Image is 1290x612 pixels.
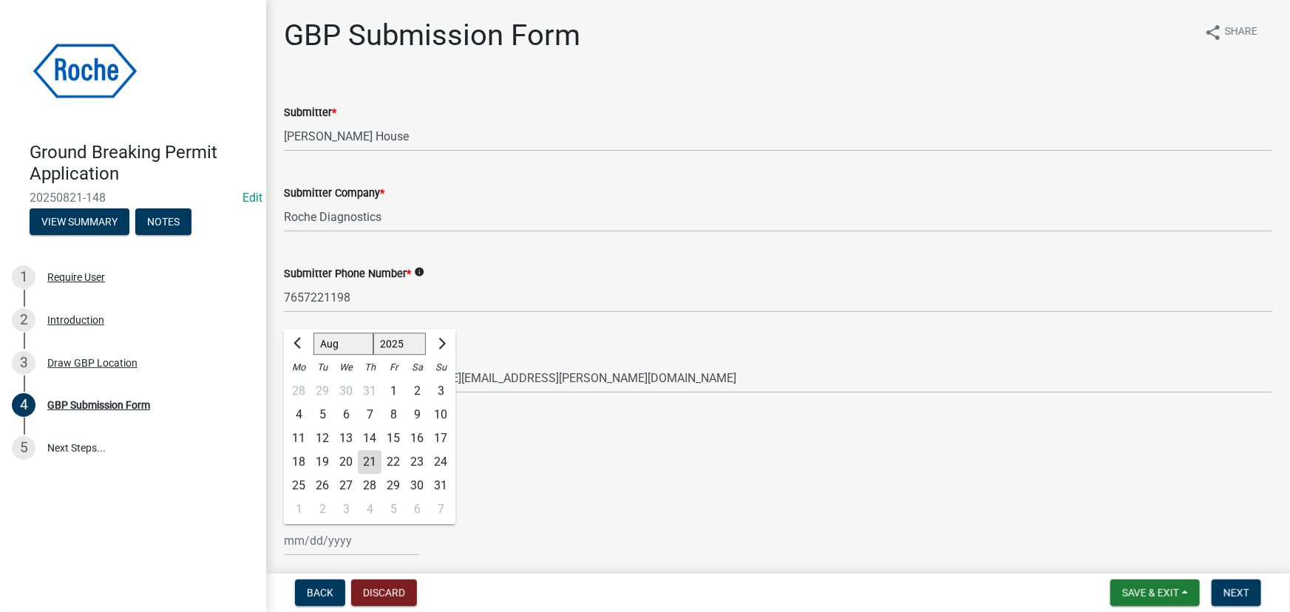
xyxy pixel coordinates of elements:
div: Saturday, August 2, 2025 [405,379,429,403]
div: Saturday, August 9, 2025 [405,403,429,426]
button: shareShare [1192,18,1269,47]
div: Monday, August 18, 2025 [287,450,310,474]
button: Notes [135,208,191,235]
div: Friday, August 15, 2025 [381,426,405,450]
div: 1 [381,379,405,403]
div: Mo [287,356,310,379]
div: 3 [334,497,358,521]
div: Thursday, July 31, 2025 [358,379,381,403]
div: 1 [12,265,35,289]
div: 5 [12,436,35,460]
label: Submitter Phone Number [284,269,411,279]
div: 11 [287,426,310,450]
div: 7 [358,403,381,426]
div: 31 [429,474,452,497]
div: Tuesday, August 19, 2025 [310,450,334,474]
div: 5 [381,497,405,521]
div: Th [358,356,381,379]
button: Discard [351,579,417,606]
button: Back [295,579,345,606]
div: Friday, August 8, 2025 [381,403,405,426]
div: 21 [358,450,381,474]
button: View Summary [30,208,129,235]
h4: Ground Breaking Permit Application [30,142,254,185]
div: Wednesday, August 13, 2025 [334,426,358,450]
div: 25 [287,474,310,497]
div: Tu [310,356,334,379]
div: 28 [358,474,381,497]
div: We [334,356,358,379]
h1: GBP Submission Form [284,18,580,53]
select: Select year [373,333,427,355]
div: Draw GBP Location [47,358,138,368]
div: Saturday, August 23, 2025 [405,450,429,474]
button: Next month [432,332,449,356]
div: 19 [310,450,334,474]
div: 4 [358,497,381,521]
div: 2 [405,379,429,403]
div: 24 [429,450,452,474]
div: 6 [334,403,358,426]
div: 28 [287,379,310,403]
div: 16 [405,426,429,450]
div: Sunday, September 7, 2025 [429,497,452,521]
div: Wednesday, July 30, 2025 [334,379,358,403]
div: 29 [381,474,405,497]
div: Sunday, August 17, 2025 [429,426,452,450]
div: 5 [310,403,334,426]
div: Friday, August 1, 2025 [381,379,405,403]
div: 20 [334,450,358,474]
div: 2 [310,497,334,521]
span: Next [1223,587,1249,599]
div: 10 [429,403,452,426]
div: Fr [381,356,405,379]
div: Monday, September 1, 2025 [287,497,310,521]
div: Sunday, August 31, 2025 [429,474,452,497]
a: Edit [242,191,262,205]
div: 1 [287,497,310,521]
div: 2 [12,308,35,332]
div: 23 [405,450,429,474]
wm-modal-confirm: Edit Application Number [242,191,262,205]
div: Wednesday, September 3, 2025 [334,497,358,521]
button: Next [1212,579,1261,606]
div: 14 [358,426,381,450]
div: 9 [405,403,429,426]
div: Thursday, August 21, 2025 [358,450,381,474]
label: Submitter [284,108,336,118]
div: Sunday, August 10, 2025 [429,403,452,426]
div: 8 [381,403,405,426]
div: Introduction [47,315,104,325]
span: 20250821-148 [30,191,237,205]
div: Saturday, August 16, 2025 [405,426,429,450]
div: Sunday, August 3, 2025 [429,379,452,403]
div: Wednesday, August 27, 2025 [334,474,358,497]
span: Back [307,587,333,599]
div: Require User [47,272,105,282]
div: Monday, July 28, 2025 [287,379,310,403]
div: Tuesday, July 29, 2025 [310,379,334,403]
div: 4 [12,393,35,417]
wm-modal-confirm: Summary [30,217,129,228]
div: 6 [405,497,429,521]
div: 3 [12,351,35,375]
div: 4 [287,403,310,426]
div: Tuesday, August 12, 2025 [310,426,334,450]
div: Thursday, August 28, 2025 [358,474,381,497]
button: Previous month [290,332,308,356]
div: 18 [287,450,310,474]
span: Share [1225,24,1257,41]
div: 22 [381,450,405,474]
div: GBP Submission Form [47,400,150,410]
div: 12 [310,426,334,450]
div: Saturday, September 6, 2025 [405,497,429,521]
div: Thursday, August 7, 2025 [358,403,381,426]
div: Friday, August 22, 2025 [381,450,405,474]
button: Save & Exit [1110,579,1200,606]
div: 29 [310,379,334,403]
div: Friday, September 5, 2025 [381,497,405,521]
div: Saturday, August 30, 2025 [405,474,429,497]
i: share [1204,24,1222,41]
div: Friday, August 29, 2025 [381,474,405,497]
div: Sa [405,356,429,379]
